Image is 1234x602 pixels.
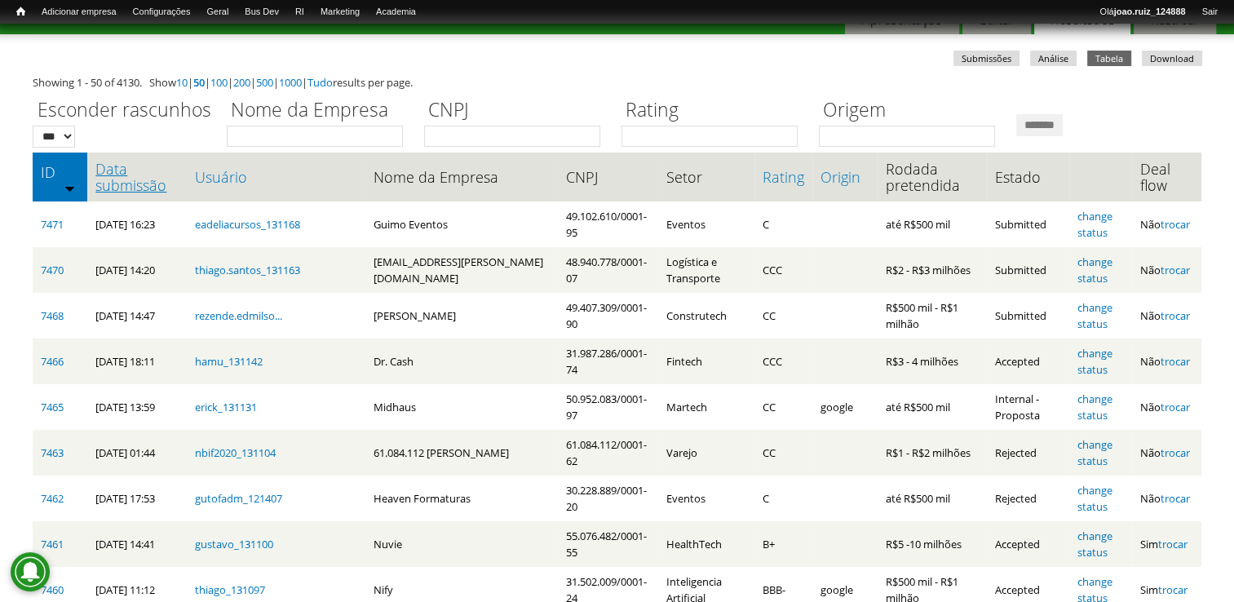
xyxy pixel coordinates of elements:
th: Rodada pretendida [878,153,987,201]
td: [DATE] 17:53 [87,476,186,521]
a: Tabela [1087,51,1131,66]
label: Origem [819,96,1006,126]
td: 49.102.610/0001-95 [558,201,659,247]
a: Análise [1030,51,1077,66]
a: Data submissão [95,161,178,193]
a: change status [1077,255,1112,286]
a: 7460 [41,582,64,597]
a: Rating [763,169,804,185]
a: hamu_131142 [195,354,263,369]
td: CCC [754,247,812,293]
strong: joao.ruiz_124888 [1114,7,1186,16]
a: Submissões [953,51,1019,66]
a: change status [1077,346,1112,377]
a: Academia [368,4,424,20]
td: R$3 - 4 milhões [878,339,987,384]
td: até R$500 mil [878,201,987,247]
td: google [812,384,878,430]
td: Internal - Proposta [987,384,1069,430]
td: [DATE] 18:11 [87,339,186,384]
a: 7462 [41,491,64,506]
td: Submitted [987,293,1069,339]
td: C [754,476,812,521]
a: change status [1077,483,1112,514]
th: Estado [987,153,1069,201]
a: gutofadm_121407 [195,491,282,506]
td: Não [1131,476,1201,521]
a: Olájoao.ruiz_124888 [1091,4,1193,20]
td: R$2 - R$3 milhões [878,247,987,293]
a: RI [287,4,312,20]
a: trocar [1160,400,1189,414]
td: [DATE] 14:41 [87,521,186,567]
a: 7463 [41,445,64,460]
td: B+ [754,521,812,567]
a: 7466 [41,354,64,369]
a: erick_131131 [195,400,257,414]
td: Fintech [658,339,754,384]
td: Não [1131,339,1201,384]
a: rezende.edmilso... [195,308,282,323]
td: 61.084.112/0001-62 [558,430,659,476]
a: trocar [1160,354,1189,369]
td: CC [754,384,812,430]
td: 31.987.286/0001-74 [558,339,659,384]
td: [DATE] 13:59 [87,384,186,430]
td: CC [754,293,812,339]
td: R$1 - R$2 milhões [878,430,987,476]
a: change status [1077,437,1112,468]
a: 7461 [41,537,64,551]
span: Início [16,6,25,17]
a: trocar [1157,537,1187,551]
a: change status [1077,300,1112,331]
td: Eventos [658,476,754,521]
td: Não [1131,247,1201,293]
td: 61.084.112 [PERSON_NAME] [365,430,558,476]
td: Não [1131,293,1201,339]
a: gustavo_131100 [195,537,273,551]
td: 50.952.083/0001-97 [558,384,659,430]
td: Rejected [987,430,1069,476]
td: Varejo [658,430,754,476]
a: 7471 [41,217,64,232]
img: ordem crescente [64,183,75,193]
a: change status [1077,209,1112,240]
td: Construtech [658,293,754,339]
a: trocar [1160,445,1189,460]
a: thiago_131097 [195,582,265,597]
div: Showing 1 - 50 of 4130. Show | | | | | | results per page. [33,74,1201,91]
a: eadeliacursos_131168 [195,217,300,232]
td: até R$500 mil [878,384,987,430]
td: Logística e Transporte [658,247,754,293]
a: change status [1077,392,1112,423]
td: Eventos [658,201,754,247]
td: R$500 mil - R$1 milhão [878,293,987,339]
a: ID [41,164,79,180]
a: 7468 [41,308,64,323]
a: 1000 [279,75,302,90]
label: CNPJ [424,96,611,126]
label: Esconder rascunhos [33,96,216,126]
td: Não [1131,384,1201,430]
a: Bus Dev [237,4,287,20]
a: 200 [233,75,250,90]
th: Deal flow [1131,153,1201,201]
td: Heaven Formaturas [365,476,558,521]
a: Origin [820,169,869,185]
td: C [754,201,812,247]
a: 7465 [41,400,64,414]
a: nbif2020_131104 [195,445,276,460]
a: Marketing [312,4,368,20]
td: 55.076.482/0001-55 [558,521,659,567]
a: Adicionar empresa [33,4,125,20]
td: Nuvie [365,521,558,567]
a: Download [1142,51,1202,66]
a: trocar [1157,582,1187,597]
td: R$5 -10 milhões [878,521,987,567]
a: Tudo [307,75,333,90]
a: Usuário [195,169,357,185]
th: CNPJ [558,153,659,201]
a: change status [1077,529,1112,560]
td: Dr. Cash [365,339,558,384]
td: Sim [1131,521,1201,567]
